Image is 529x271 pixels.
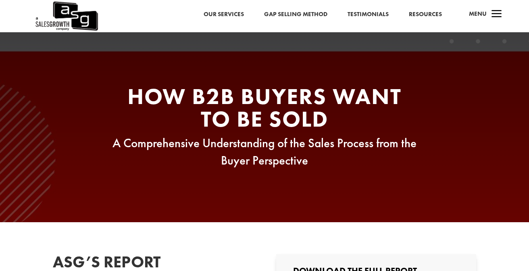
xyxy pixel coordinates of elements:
[348,9,389,20] a: Testimonials
[127,82,402,133] span: How B2B Buyers Want To Be Sold
[204,9,244,20] a: Our Services
[264,9,327,20] a: Gap Selling Method
[489,6,505,23] span: a
[409,9,442,20] a: Resources
[469,10,487,18] span: Menu
[112,135,417,168] span: A Comprehensive Understanding of the Sales Process from the Buyer Perspective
